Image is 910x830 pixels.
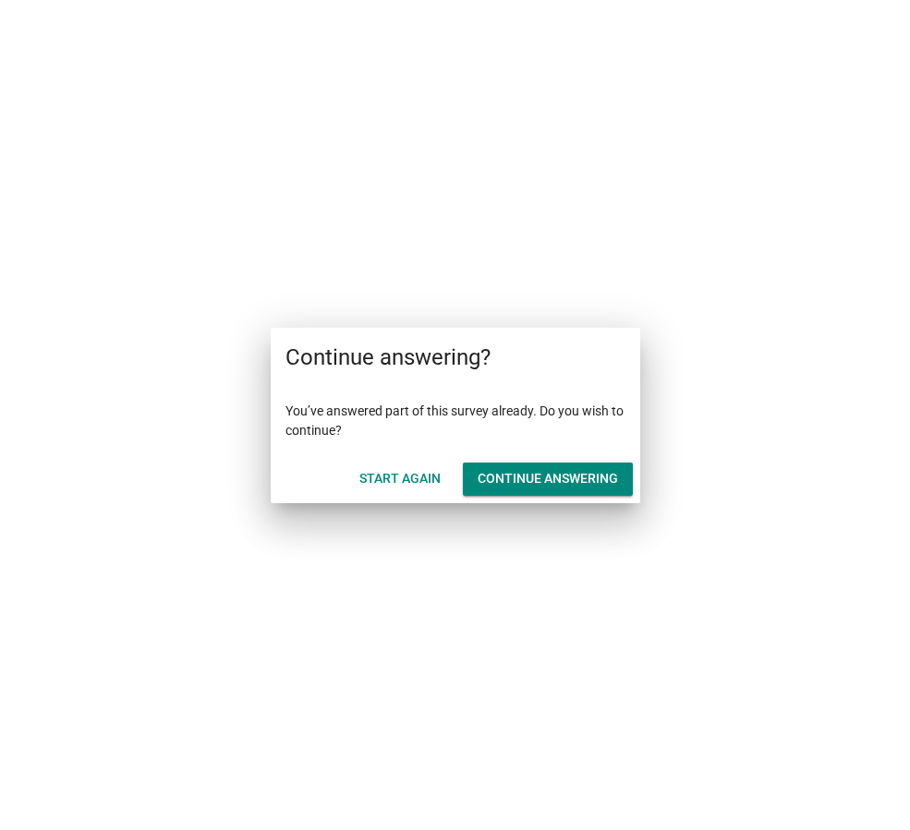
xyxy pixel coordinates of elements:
div: Continue answering [478,469,618,488]
div: Continue answering? [271,328,640,387]
button: Start Again [345,463,455,496]
button: Continue answering [463,463,633,496]
div: Start Again [359,469,441,488]
div: You’ve answered part of this survey already. Do you wish to continue? [271,387,640,455]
